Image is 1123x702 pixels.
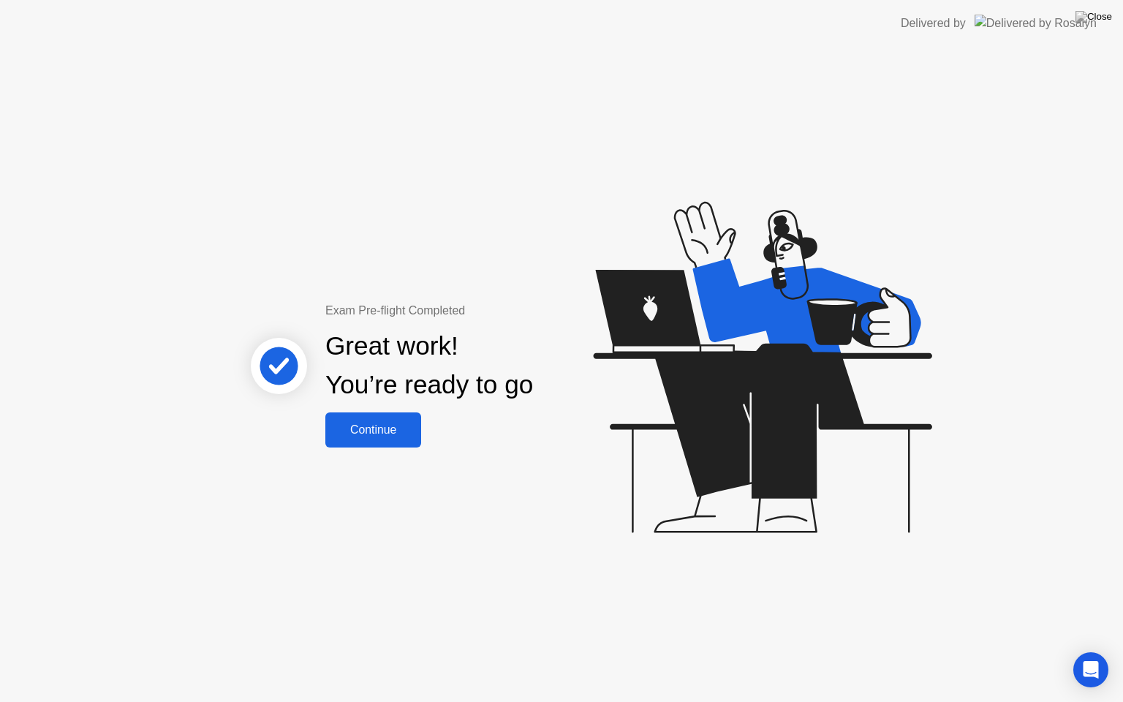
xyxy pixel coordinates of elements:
[901,15,966,32] div: Delivered by
[975,15,1097,31] img: Delivered by Rosalyn
[1073,652,1108,687] div: Open Intercom Messenger
[325,327,533,404] div: Great work! You’re ready to go
[325,302,627,320] div: Exam Pre-flight Completed
[325,412,421,448] button: Continue
[330,423,417,437] div: Continue
[1075,11,1112,23] img: Close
